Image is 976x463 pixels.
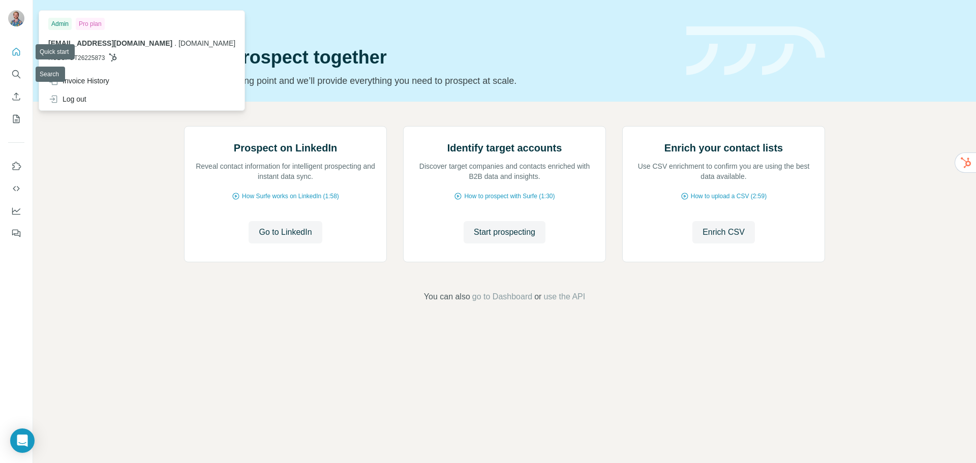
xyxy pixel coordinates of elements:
div: Pro plan [76,18,105,30]
span: [DOMAIN_NAME] [178,39,235,47]
div: Open Intercom Messenger [10,428,35,453]
button: Enrich CSV [8,87,24,106]
div: Log out [48,94,86,104]
div: Quick start [184,19,674,29]
div: Invoice History [48,76,109,86]
button: Use Surfe API [8,179,24,198]
button: Use Surfe on LinkedIn [8,157,24,175]
div: Admin [48,18,72,30]
button: Go to LinkedIn [249,221,322,243]
img: Avatar [8,10,24,26]
span: Start prospecting [474,226,535,238]
span: HUBSPOT26225873 [48,53,105,63]
h2: Enrich your contact lists [664,141,783,155]
span: You can also [424,291,470,303]
span: . [174,39,176,47]
span: Enrich CSV [703,226,745,238]
span: Go to LinkedIn [259,226,312,238]
img: banner [686,26,825,76]
button: Enrich CSV [692,221,755,243]
button: Dashboard [8,202,24,220]
p: Pick your starting point and we’ll provide everything you need to prospect at scale. [184,74,674,88]
p: Discover target companies and contacts enriched with B2B data and insights. [414,161,595,181]
button: Feedback [8,224,24,242]
span: or [534,291,541,303]
button: go to Dashboard [472,291,532,303]
span: [EMAIL_ADDRESS][DOMAIN_NAME] [48,39,172,47]
button: Search [8,65,24,83]
h2: Identify target accounts [447,141,562,155]
h2: Prospect on LinkedIn [234,141,337,155]
h1: Let’s prospect together [184,47,674,68]
button: Start prospecting [464,221,545,243]
button: Quick start [8,43,24,61]
span: How Surfe works on LinkedIn (1:58) [242,192,339,201]
span: How to upload a CSV (2:59) [691,192,767,201]
p: Use CSV enrichment to confirm you are using the best data available. [633,161,814,181]
p: Reveal contact information for intelligent prospecting and instant data sync. [195,161,376,181]
button: My lists [8,110,24,128]
span: How to prospect with Surfe (1:30) [464,192,555,201]
button: use the API [543,291,585,303]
